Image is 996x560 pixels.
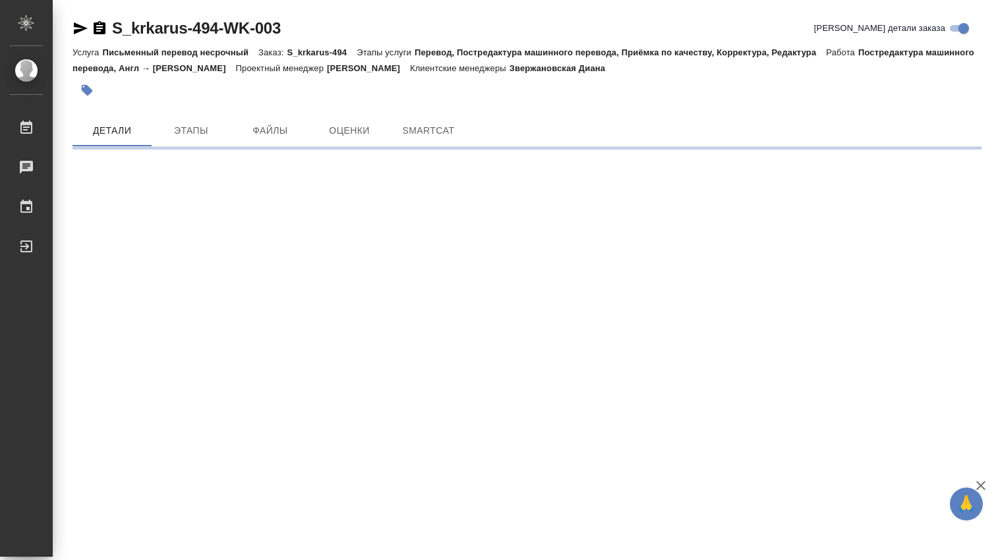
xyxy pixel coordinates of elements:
[327,63,410,73] p: [PERSON_NAME]
[415,47,826,57] p: Перевод, Постредактура машинного перевода, Приёмка по качеству, Корректура, Редактура
[73,20,88,36] button: Скопировать ссылку для ЯМессенджера
[410,63,510,73] p: Клиентские менеджеры
[357,47,415,57] p: Этапы услуги
[318,123,381,139] span: Оценки
[102,47,258,57] p: Письменный перевод несрочный
[239,123,302,139] span: Файлы
[826,47,858,57] p: Работа
[397,123,460,139] span: SmartCat
[955,490,978,518] span: 🙏
[510,63,615,73] p: Звержановская Диана
[112,19,281,37] a: S_krkarus-494-WK-003
[287,47,357,57] p: S_krkarus-494
[160,123,223,139] span: Этапы
[236,63,327,73] p: Проектный менеджер
[950,488,983,520] button: 🙏
[80,123,144,139] span: Детали
[92,20,107,36] button: Скопировать ссылку
[814,22,945,35] span: [PERSON_NAME] детали заказа
[258,47,287,57] p: Заказ:
[73,47,102,57] p: Услуга
[73,76,102,105] button: Добавить тэг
